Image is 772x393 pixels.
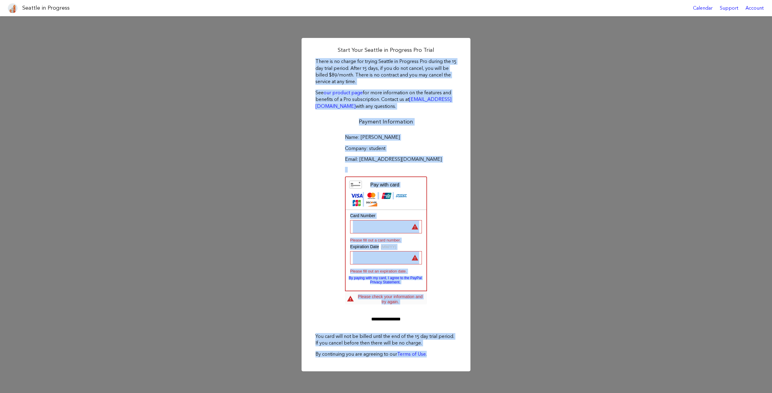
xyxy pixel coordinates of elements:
iframe: Secure Credit Card Frame - Credit Card Number [353,220,419,233]
a: By paying with my card, I agree to the PayPal Privacy Statement. [349,276,422,284]
p: There is no charge for trying Seattle in Progress Pro during the 15 day trial period. After 15 da... [315,58,457,85]
p: By continuing you are agreeing to our . [315,351,457,357]
div: Please fill out a card number. [350,238,422,243]
div: Please check your information and try again. [355,294,425,304]
label: Company: student [345,145,427,152]
div: Pay with card [370,182,399,188]
a: [EMAIL_ADDRESS][DOMAIN_NAME] [315,96,451,109]
a: our product page [324,90,363,95]
label: Name: [PERSON_NAME] [345,134,427,141]
iframe: Secure Credit Card Frame - Expiration Date [353,251,419,264]
p: You card will not be billed until the end of the 15 day trial period. If you cancel before then t... [315,333,457,347]
div: Card Number [350,213,422,219]
p: See for more information on the features and benefits of a Pro subscription. Contact us at with a... [315,89,457,110]
div: Please fill out an expiration date. [350,269,422,274]
h2: Payment Information [315,118,457,126]
h2: Start Your Seattle in Progress Pro Trial [315,46,457,54]
span: (MM/YY) [381,245,396,249]
a: Terms of Use [397,351,426,357]
h1: Seattle in Progress [22,4,70,12]
label: Email: [EMAIL_ADDRESS][DOMAIN_NAME] [345,156,427,163]
img: favicon-96x96.png [8,3,17,13]
div: Expiration Date [350,244,422,250]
